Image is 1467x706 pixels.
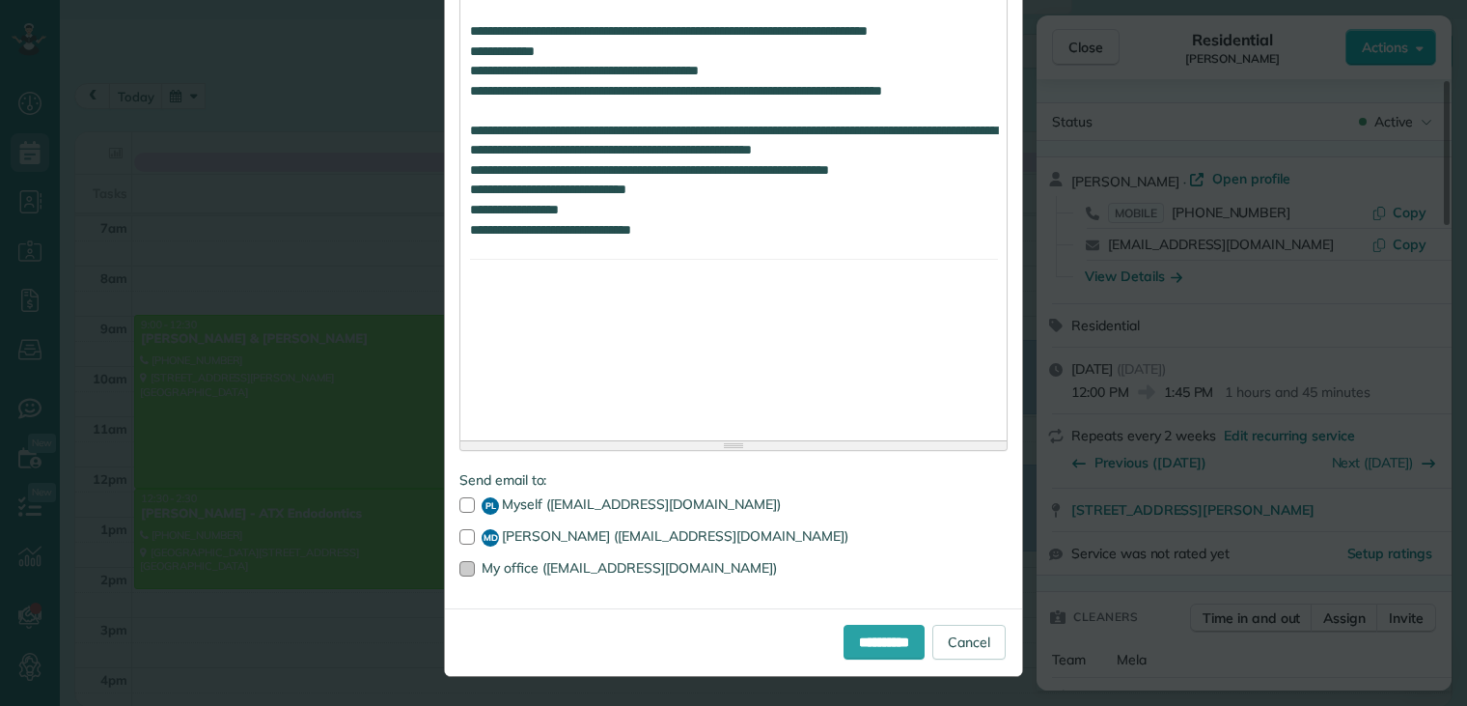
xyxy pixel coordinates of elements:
[459,470,1008,490] label: Send email to:
[460,441,1007,450] div: Resize
[932,625,1006,660] a: Cancel
[459,529,1008,547] label: [PERSON_NAME] ([EMAIL_ADDRESS][DOMAIN_NAME])
[459,497,1008,515] label: Myself ([EMAIL_ADDRESS][DOMAIN_NAME])
[459,561,1008,575] label: My office ([EMAIL_ADDRESS][DOMAIN_NAME])
[482,529,499,547] span: MD
[482,497,499,515] span: PL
